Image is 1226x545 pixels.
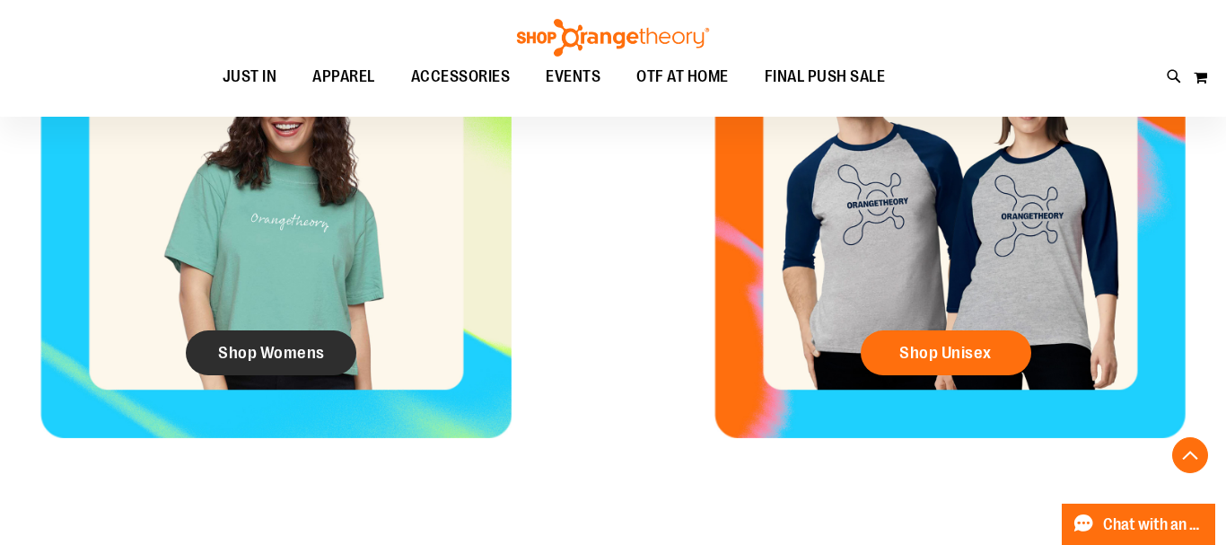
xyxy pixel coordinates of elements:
a: Shop Unisex [861,330,1031,375]
span: Chat with an Expert [1103,516,1204,533]
button: Back To Top [1172,437,1208,473]
a: Shop Womens [186,330,356,375]
span: OTF AT HOME [636,57,729,97]
img: Shop Orangetheory [514,19,712,57]
span: Shop Womens [218,343,325,363]
span: Shop Unisex [899,343,992,363]
button: Chat with an Expert [1062,504,1216,545]
span: EVENTS [546,57,600,97]
span: JUST IN [223,57,277,97]
span: APPAREL [312,57,375,97]
span: ACCESSORIES [411,57,511,97]
span: FINAL PUSH SALE [765,57,886,97]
